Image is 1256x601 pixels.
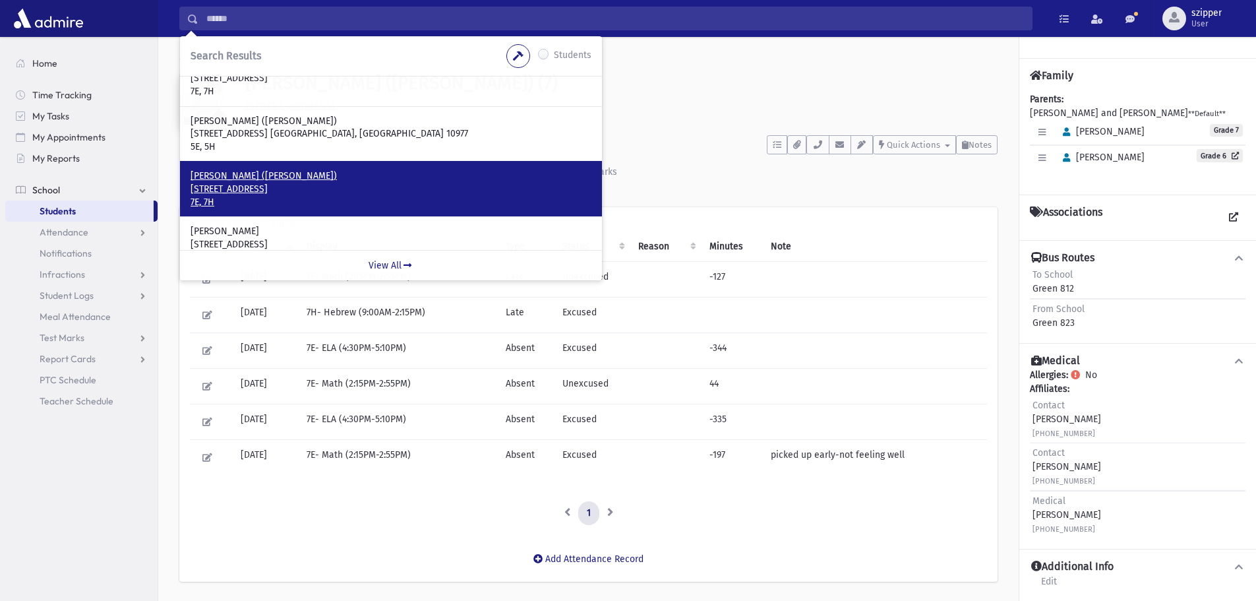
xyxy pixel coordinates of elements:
[1032,446,1101,488] div: [PERSON_NAME]
[179,54,227,65] a: Students
[5,264,158,285] a: Infractions
[191,238,591,251] p: [STREET_ADDRESS]
[5,306,158,327] a: Meal Attendance
[299,440,498,476] td: 7E- Math (2:15PM-2:55PM)
[1031,560,1114,574] h4: Additional Info
[40,226,88,238] span: Attendance
[5,391,158,412] a: Teacher Schedule
[5,222,158,243] a: Attendance
[179,154,243,191] a: Activity
[1032,429,1095,438] small: [PHONE_NUMBER]
[578,501,599,525] a: 1
[702,440,763,476] td: -197
[40,247,92,259] span: Notifications
[1032,447,1065,459] span: Contact
[554,440,630,476] td: Excused
[40,205,76,217] span: Students
[5,348,158,369] a: Report Cards
[198,377,217,396] button: Edit
[630,232,702,262] th: Reason: activate to sort column ascending
[233,369,299,404] td: [DATE]
[702,232,763,262] th: Minutes
[191,196,591,209] p: 7E, 7H
[5,148,158,169] a: My Reports
[245,100,998,112] h6: [STREET_ADDRESS]
[1057,152,1145,163] span: [PERSON_NAME]
[299,333,498,369] td: 7E- ELA (4:30PM-5:10PM)
[554,333,630,369] td: Excused
[5,243,158,264] a: Notifications
[191,170,591,208] a: [PERSON_NAME] ([PERSON_NAME]) [STREET_ADDRESS] 7E, 7H
[179,72,232,125] img: 93i5v8=
[1031,354,1080,368] h4: Medical
[11,5,86,32] img: AdmirePro
[763,440,987,476] td: picked up early-not feeling well
[32,152,80,164] span: My Reports
[554,298,630,333] td: Excused
[702,369,763,404] td: 44
[198,341,217,360] button: Edit
[40,395,113,407] span: Teacher Schedule
[191,170,591,183] p: [PERSON_NAME] ([PERSON_NAME])
[32,184,60,196] span: School
[191,115,591,154] a: [PERSON_NAME] ([PERSON_NAME]) [STREET_ADDRESS] [GEOGRAPHIC_DATA], [GEOGRAPHIC_DATA] 10977 5E, 5H
[191,72,591,85] p: [STREET_ADDRESS]
[40,332,84,344] span: Test Marks
[1040,574,1058,598] a: Edit
[191,59,591,98] a: [PERSON_NAME] ([PERSON_NAME]) [STREET_ADDRESS] 7E, 7H
[233,440,299,476] td: [DATE]
[191,225,591,238] p: [PERSON_NAME]
[40,353,96,365] span: Report Cards
[969,140,992,150] span: Notes
[873,135,956,154] button: Quick Actions
[1031,251,1094,265] h4: Bus Routes
[32,89,92,101] span: Time Tracking
[1030,92,1245,184] div: [PERSON_NAME] and [PERSON_NAME]
[180,250,602,280] a: View All
[554,369,630,404] td: Unexcused
[1032,268,1074,296] div: Green 812
[198,448,217,467] button: Edit
[525,548,652,571] button: Add Attendance Record
[5,106,158,127] a: My Tasks
[233,404,299,440] td: [DATE]
[299,404,498,440] td: 7E- ELA (4:30PM-5:10PM)
[1030,560,1245,574] button: Additional Info
[1030,251,1245,265] button: Bus Routes
[1191,18,1222,29] span: User
[1032,302,1085,330] div: Green 823
[1057,126,1145,137] span: [PERSON_NAME]
[32,131,105,143] span: My Appointments
[198,305,217,325] button: Edit
[1197,149,1243,162] a: Grade 6
[1032,400,1065,411] span: Contact
[498,404,555,440] td: Absent
[1032,398,1101,440] div: [PERSON_NAME]
[1032,269,1073,280] span: To School
[1030,368,1245,538] div: No
[1222,206,1245,230] a: View all Associations
[1030,369,1068,381] b: Allergies:
[299,369,498,404] td: 7E- Math (2:15PM-2:55PM)
[763,232,987,262] th: Note
[1030,69,1073,82] h4: Family
[702,333,763,369] td: -344
[498,440,555,476] td: Absent
[887,140,940,150] span: Quick Actions
[179,53,227,72] nav: breadcrumb
[233,298,299,333] td: [DATE]
[191,127,591,141] p: [STREET_ADDRESS] [GEOGRAPHIC_DATA], [GEOGRAPHIC_DATA] 10977
[1030,94,1063,105] b: Parents:
[191,183,591,196] p: [STREET_ADDRESS]
[1191,8,1222,18] span: szipper
[5,285,158,306] a: Student Logs
[5,84,158,106] a: Time Tracking
[498,298,555,333] td: Late
[299,298,498,333] td: 7H- Hebrew (9:00AM-2:15PM)
[32,57,57,69] span: Home
[191,85,591,98] p: 7E, 7H
[5,369,158,391] a: PTC Schedule
[1032,477,1095,486] small: [PHONE_NUMBER]
[5,201,154,222] a: Students
[40,269,85,280] span: Infractions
